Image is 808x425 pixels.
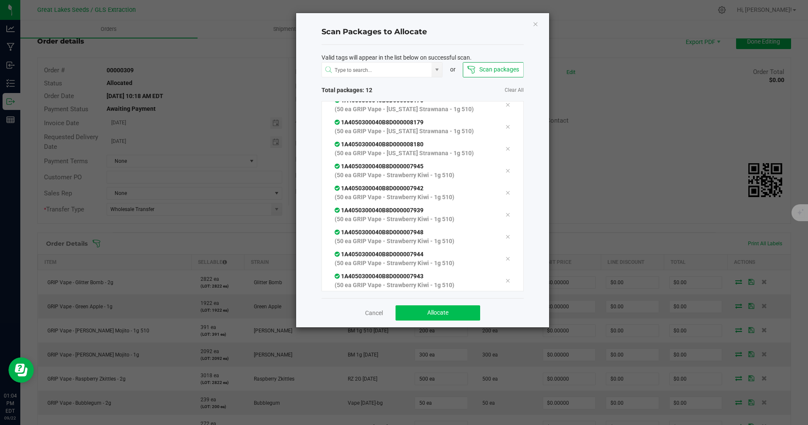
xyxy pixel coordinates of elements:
span: In Sync [335,97,341,104]
p: (50 ea GRIP Vape - Strawberry Kiwi - 1g 510) [335,259,493,268]
span: In Sync [335,251,341,258]
span: In Sync [335,207,341,214]
button: Scan packages [463,62,523,77]
div: Remove tag [499,100,517,110]
div: Remove tag [499,166,517,176]
p: (50 ea GRIP Vape - [US_STATE] Strawnana - 1g 510) [335,149,493,158]
input: NO DATA FOUND [322,63,432,78]
span: In Sync [335,185,341,192]
span: In Sync [335,273,341,280]
div: Remove tag [499,122,517,132]
button: Allocate [396,305,480,321]
h4: Scan Packages to Allocate [322,27,524,38]
p: (50 ea GRIP Vape - Strawberry Kiwi - 1g 510) [335,237,493,246]
span: In Sync [335,163,341,170]
p: (50 ea GRIP Vape - [US_STATE] Strawnana - 1g 510) [335,127,493,136]
div: Remove tag [499,210,517,220]
div: or [442,65,463,74]
span: Total packages: 12 [322,86,423,95]
span: 1A4050300040B8D000007944 [335,251,423,258]
div: Remove tag [499,144,517,154]
div: Remove tag [499,232,517,242]
span: 1A4050300040B8D000008180 [335,141,423,148]
span: 1A4050300040B8D000007939 [335,207,423,214]
span: In Sync [335,229,341,236]
span: 1A4050300040B8D000008179 [335,119,423,126]
div: Remove tag [499,254,517,264]
span: 1A4050300040B8D000007942 [335,185,423,192]
p: (50 ea GRIP Vape - [US_STATE] Strawnana - 1g 510) [335,105,493,114]
span: 1A4050300040B8D000007948 [335,229,423,236]
p: (50 ea GRIP Vape - Strawberry Kiwi - 1g 510) [335,193,493,202]
div: Remove tag [499,188,517,198]
span: In Sync [335,141,341,148]
div: Remove tag [499,276,517,286]
a: Cancel [365,309,383,317]
iframe: Resource center [8,357,34,383]
a: Clear All [505,87,524,94]
span: Valid tags will appear in the list below on successful scan. [322,53,472,62]
span: 1A4050300040B8D000008175 [335,97,423,104]
p: (50 ea GRIP Vape - Strawberry Kiwi - 1g 510) [335,281,493,290]
button: Close [533,19,539,29]
p: (50 ea GRIP Vape - Strawberry Kiwi - 1g 510) [335,215,493,224]
span: 1A4050300040B8D000007943 [335,273,423,280]
span: In Sync [335,119,341,126]
span: Allocate [427,309,448,316]
p: (50 ea GRIP Vape - Strawberry Kiwi - 1g 510) [335,171,493,180]
span: 1A4050300040B8D000007945 [335,163,423,170]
